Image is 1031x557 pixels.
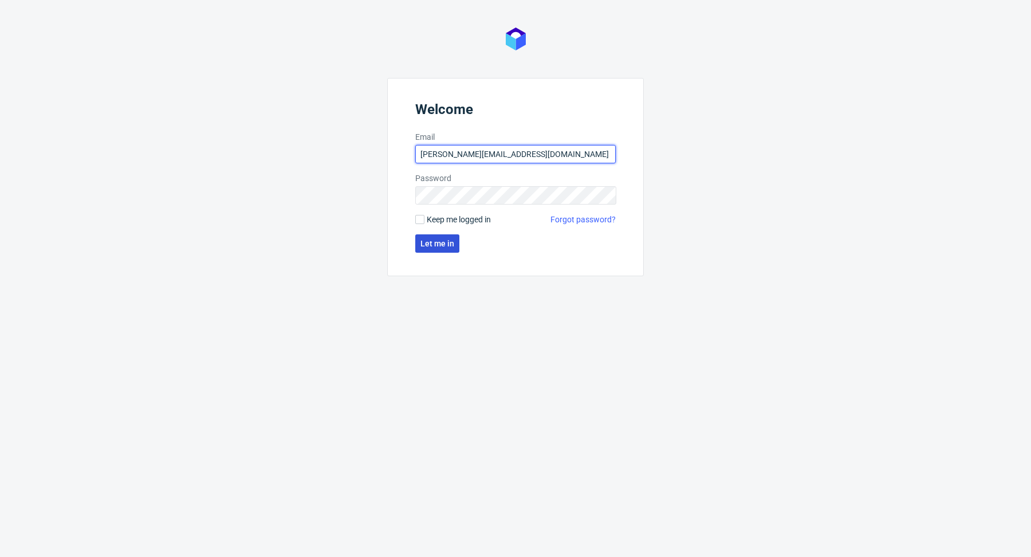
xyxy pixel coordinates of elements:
input: you@youremail.com [415,145,616,163]
button: Let me in [415,234,459,253]
a: Forgot password? [550,214,616,225]
span: Let me in [420,240,454,248]
span: Keep me logged in [427,214,491,225]
header: Welcome [415,101,616,122]
label: Password [415,172,616,184]
label: Email [415,131,616,143]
